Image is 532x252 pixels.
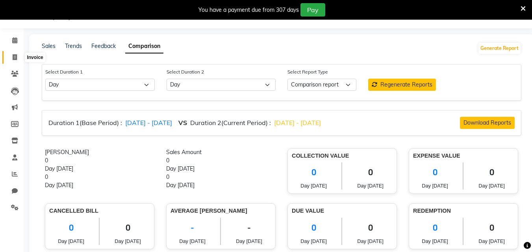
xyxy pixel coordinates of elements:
a: Sales [42,42,56,50]
button: Pay [300,3,325,17]
span: 0 [469,218,514,237]
span: Day [DATE] [227,237,271,245]
span: 0 [292,162,336,182]
div: 0 [45,173,154,181]
a: Feedback [91,42,116,50]
span: Day [DATE] [292,237,336,245]
strong: VS [178,119,187,127]
h6: Due Value [292,208,393,214]
h6: Redemption [413,208,514,214]
span: Download Reports [463,119,511,126]
span: - [227,218,271,237]
div: 0 [45,156,154,165]
span: [DATE] - [DATE] [274,119,321,127]
h6: Expense Value [413,153,514,159]
span: Day [DATE] [171,237,214,245]
span: 0 [469,162,514,182]
a: Trends [65,42,82,50]
a: Comparison [125,39,163,53]
span: Day [DATE] [49,237,93,245]
h6: Cancelled Bill [49,208,150,214]
div: You have a payment due from 307 days [198,6,299,14]
div: 0 [166,173,276,181]
div: 0 [166,156,276,165]
span: Day [DATE] [348,182,393,189]
label: Select Report Type [287,68,328,75]
span: Day [DATE] [469,237,514,245]
span: 0 [292,218,336,237]
div: Day [DATE] [45,165,154,173]
span: 0 [348,162,393,182]
span: 0 [348,218,393,237]
div: [PERSON_NAME] [45,148,154,156]
button: Regenerate Reports [368,79,436,91]
div: Sales Amount [166,148,276,156]
span: Day [DATE] [292,182,336,189]
span: Day [DATE] [106,237,150,245]
h6: Duration 1(Base Period) : Duration 2(Current Period) : [48,119,324,127]
span: 0 [49,218,93,237]
label: Select Duration 1 [45,68,83,75]
span: [DATE] - [DATE] [125,119,172,127]
span: Day [DATE] [469,182,514,189]
span: - [171,218,214,237]
span: Day [DATE] [348,237,393,245]
span: 0 [413,218,457,237]
button: Download Reports [460,117,515,129]
h6: Average [PERSON_NAME] [171,208,271,214]
span: Day [DATE] [413,182,457,189]
span: 0 [413,162,457,182]
span: Day [DATE] [413,237,457,245]
div: Day [DATE] [45,181,154,189]
div: Day [DATE] [166,181,276,189]
span: Regenerate Reports [380,81,432,88]
label: Select Duration 2 [167,68,204,75]
span: 0 [106,218,150,237]
button: Generate Report [478,43,521,54]
div: Invoice [25,53,45,62]
h6: Collection Value [292,153,393,159]
div: Day [DATE] [166,165,276,173]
